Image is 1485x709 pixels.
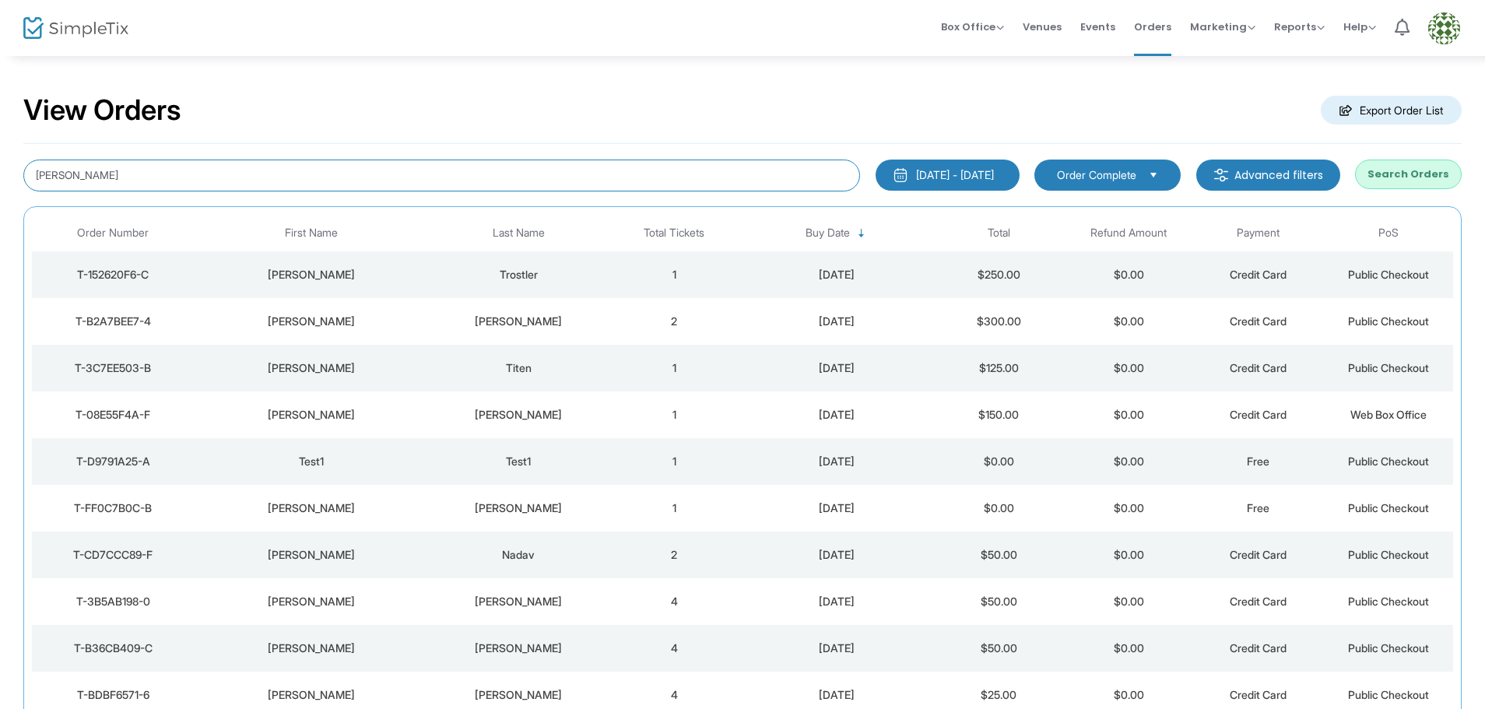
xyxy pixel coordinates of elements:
td: $50.00 [934,625,1064,672]
div: JENNY [198,641,423,656]
img: monthly [893,167,908,183]
img: filter [1213,167,1229,183]
th: Total [934,215,1064,251]
m-button: Advanced filters [1196,160,1340,191]
span: Box Office [941,19,1004,34]
div: Michaels [432,641,606,656]
div: Jennifer [198,314,423,329]
span: Credit Card [1230,268,1287,281]
td: $0.00 [1064,438,1194,485]
td: 1 [609,345,739,391]
div: T-3C7EE503-B [36,360,190,376]
td: $50.00 [934,578,1064,625]
span: Public Checkout [1348,314,1429,328]
td: $0.00 [1064,578,1194,625]
td: $0.00 [1064,532,1194,578]
th: Total Tickets [609,215,739,251]
div: Titen [432,360,606,376]
td: 1 [609,485,739,532]
div: Austad [432,500,606,516]
span: Public Checkout [1348,455,1429,468]
h2: View Orders [23,93,181,128]
span: Free [1247,455,1269,468]
div: 8/15/2025 [743,314,930,329]
td: $250.00 [934,251,1064,298]
div: Test1 [432,454,606,469]
td: 2 [609,298,739,345]
div: T-152620F6-C [36,267,190,283]
td: 2 [609,532,739,578]
span: Marketing [1190,19,1255,34]
td: 4 [609,578,739,625]
span: PoS [1378,226,1399,240]
span: Public Checkout [1348,548,1429,561]
div: Nadav [432,547,606,563]
span: Public Checkout [1348,501,1429,514]
span: Credit Card [1230,314,1287,328]
td: 1 [609,251,739,298]
span: Payment [1237,226,1280,240]
span: Public Checkout [1348,641,1429,655]
span: Events [1080,7,1115,47]
div: 3/16/2025 [743,687,930,703]
th: Refund Amount [1064,215,1194,251]
td: $125.00 [934,345,1064,391]
div: T-BDBF6571-6 [36,687,190,703]
div: Doreen [198,500,423,516]
div: 3/16/2025 [743,641,930,656]
span: First Name [285,226,338,240]
td: $0.00 [1064,251,1194,298]
div: 8/17/2025 [743,267,930,283]
span: Credit Card [1230,548,1287,561]
td: $0.00 [1064,298,1194,345]
div: Walsh [432,594,606,609]
span: Public Checkout [1348,688,1429,701]
td: 1 [609,438,739,485]
div: T-B36CB409-C [36,641,190,656]
div: 7/8/2025 [743,454,930,469]
span: Reports [1274,19,1325,34]
div: Klempner [432,687,606,703]
span: Venues [1023,7,1062,47]
div: 3/16/2025 [743,594,930,609]
td: $0.00 [1064,625,1194,672]
div: T-D9791A25-A [36,454,190,469]
div: Markowitz [432,407,606,423]
button: Search Orders [1355,160,1462,189]
td: $50.00 [934,532,1064,578]
span: Public Checkout [1348,595,1429,608]
div: 8/12/2025 [743,407,930,423]
div: 8/15/2025 [743,360,930,376]
div: Brian [198,547,423,563]
div: 7/7/2025 [743,500,930,516]
td: $0.00 [934,485,1064,532]
input: Search by name, email, phone, order number, ip address, or last 4 digits of card [23,160,860,191]
span: Help [1343,19,1376,34]
td: $300.00 [934,298,1064,345]
span: Sortable [855,227,868,240]
div: Shannon [198,594,423,609]
button: [DATE] - [DATE] [876,160,1020,191]
td: $150.00 [934,391,1064,438]
div: T-08E55F4A-F [36,407,190,423]
span: Orders [1134,7,1171,47]
span: Order Number [77,226,149,240]
div: Jay [198,407,423,423]
span: Credit Card [1230,408,1287,421]
div: 3/16/2025 [743,547,930,563]
button: Select [1143,167,1164,184]
span: Credit Card [1230,688,1287,701]
td: $0.00 [1064,485,1194,532]
div: [DATE] - [DATE] [916,167,994,183]
div: T-FF0C7B0C-B [36,500,190,516]
td: 4 [609,625,739,672]
td: $0.00 [1064,345,1194,391]
div: Adam [198,687,423,703]
m-button: Export Order List [1321,96,1462,125]
span: Web Box Office [1350,408,1427,421]
span: Order Complete [1057,167,1136,183]
div: Trostler [432,267,606,283]
div: Test1 [198,454,423,469]
span: Public Checkout [1348,361,1429,374]
span: Public Checkout [1348,268,1429,281]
